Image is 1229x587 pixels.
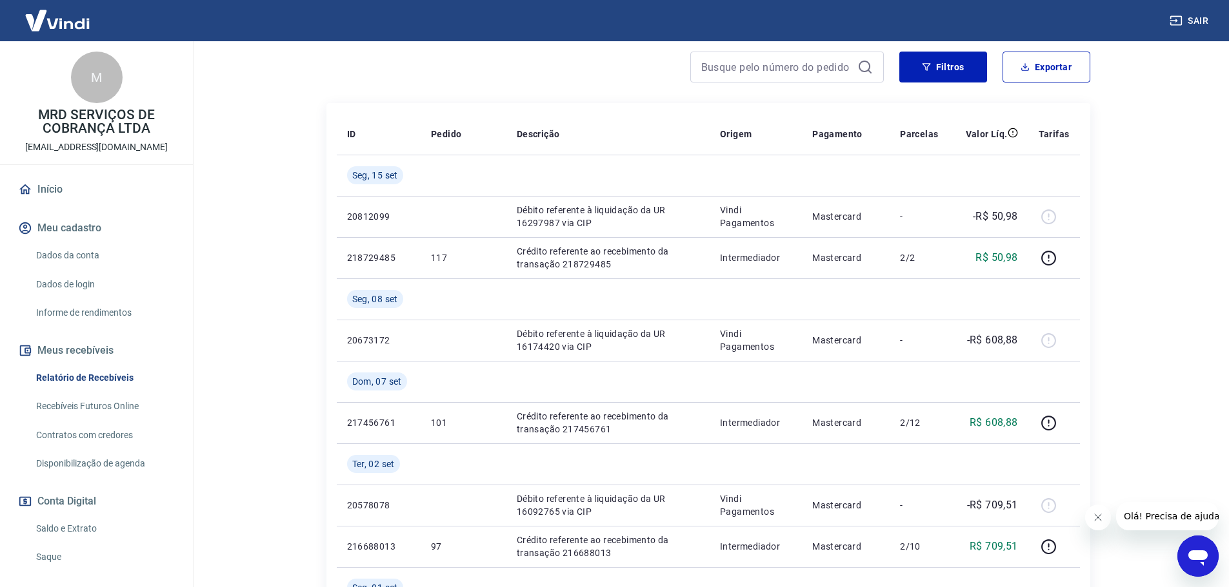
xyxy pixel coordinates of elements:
[1177,535,1219,577] iframe: Botão para abrir a janela de mensagens
[720,540,792,553] p: Intermediador
[900,128,938,140] p: Parcelas
[899,52,987,82] button: Filtros
[31,271,177,298] a: Dados de login
[900,416,938,429] p: 2/12
[347,251,410,264] p: 218729485
[1116,502,1219,530] iframe: Mensagem da empresa
[970,415,1018,430] p: R$ 608,88
[970,539,1018,554] p: R$ 709,51
[31,515,177,542] a: Saldo e Extrato
[517,410,699,436] p: Crédito referente ao recebimento da transação 217456761
[517,204,699,229] p: Débito referente à liquidação da UR 16297987 via CIP
[431,540,496,553] p: 97
[347,128,356,140] p: ID
[1085,505,1111,530] iframe: Fechar mensagem
[352,293,398,305] span: Seg, 08 set
[812,251,879,264] p: Mastercard
[720,128,752,140] p: Origem
[973,209,1018,224] p: -R$ 50,98
[517,128,560,140] p: Descrição
[431,251,496,264] p: 117
[720,204,792,229] p: Vindi Pagamentos
[431,416,496,429] p: 101
[431,128,461,140] p: Pedido
[812,416,879,429] p: Mastercard
[1039,128,1070,140] p: Tarifas
[15,487,177,515] button: Conta Digital
[15,336,177,365] button: Meus recebíveis
[8,9,108,19] span: Olá! Precisa de ajuda?
[812,334,879,347] p: Mastercard
[720,492,792,518] p: Vindi Pagamentos
[1003,52,1090,82] button: Exportar
[31,422,177,448] a: Contratos com credores
[15,214,177,242] button: Meu cadastro
[31,450,177,477] a: Disponibilização de agenda
[31,544,177,570] a: Saque
[347,416,410,429] p: 217456761
[347,334,410,347] p: 20673172
[517,492,699,518] p: Débito referente à liquidação da UR 16092765 via CIP
[720,327,792,353] p: Vindi Pagamentos
[517,245,699,271] p: Crédito referente ao recebimento da transação 218729485
[347,499,410,512] p: 20578078
[701,57,852,77] input: Busque pelo número do pedido
[31,365,177,391] a: Relatório de Recebíveis
[517,327,699,353] p: Débito referente à liquidação da UR 16174420 via CIP
[900,210,938,223] p: -
[900,540,938,553] p: 2/10
[812,128,863,140] p: Pagamento
[31,242,177,269] a: Dados da conta
[812,210,879,223] p: Mastercard
[1167,9,1214,33] button: Sair
[352,375,402,388] span: Dom, 07 set
[967,497,1018,513] p: -R$ 709,51
[10,108,183,135] p: MRD SERVIÇOS DE COBRANÇA LTDA
[812,540,879,553] p: Mastercard
[966,128,1008,140] p: Valor Líq.
[15,175,177,204] a: Início
[347,540,410,553] p: 216688013
[15,1,99,40] img: Vindi
[25,140,168,154] p: [EMAIL_ADDRESS][DOMAIN_NAME]
[720,416,792,429] p: Intermediador
[900,334,938,347] p: -
[71,52,123,103] div: M
[347,210,410,223] p: 20812099
[352,169,398,182] span: Seg, 15 set
[31,393,177,419] a: Recebíveis Futuros Online
[812,499,879,512] p: Mastercard
[720,251,792,264] p: Intermediador
[900,251,938,264] p: 2/2
[31,300,177,326] a: Informe de rendimentos
[975,250,1017,265] p: R$ 50,98
[352,457,395,470] span: Ter, 02 set
[517,534,699,559] p: Crédito referente ao recebimento da transação 216688013
[967,332,1018,348] p: -R$ 608,88
[900,499,938,512] p: -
